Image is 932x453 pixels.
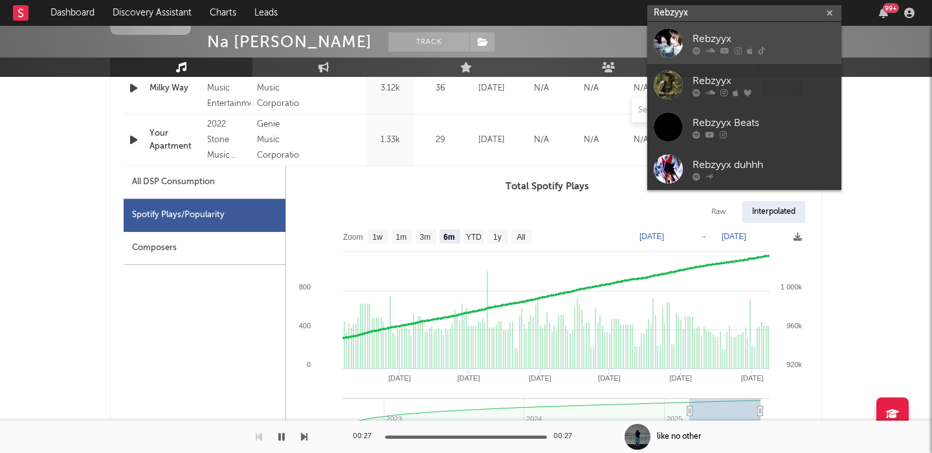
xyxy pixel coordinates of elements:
div: [DATE] [470,134,513,147]
text: 1y [493,233,502,242]
div: 3.12k [370,82,412,95]
text: 400 [299,322,311,330]
a: Rebzyyx Beats [647,106,841,148]
text: 1m [396,233,407,242]
input: Search by song name or URL [632,105,768,116]
div: Rebzyyx duhhh [693,157,835,173]
div: 2021 Stone Music Entertainment [207,65,250,112]
div: N/A [570,134,613,147]
a: Rebzyyx duhhh [647,148,841,190]
a: Rebzyyx [647,22,841,64]
text: → [700,232,707,241]
div: 36 [418,82,463,95]
div: Rebzyyx [693,31,835,47]
div: Interpolated [742,201,805,223]
div: 00:27 [553,429,579,445]
text: 800 [299,283,311,291]
text: [DATE] [670,374,693,382]
text: [DATE] [722,232,746,241]
div: Rebzyyx [693,73,835,89]
div: 1.33k [370,134,412,147]
a: Your Apartment [150,127,201,153]
div: N/A [619,82,663,95]
div: All DSP Consumption [124,166,285,199]
div: [DATE] [470,82,513,95]
button: 99+ [879,8,888,18]
div: Composers [124,232,285,265]
text: [DATE] [598,374,621,382]
text: 1w [373,233,383,242]
text: [DATE] [458,374,480,382]
text: [DATE] [639,232,664,241]
button: Track [388,32,469,52]
div: Raw [702,201,736,223]
div: N/A [570,82,613,95]
div: 99 + [883,3,899,13]
text: 1 000k [781,283,803,291]
div: like no other [657,431,702,443]
text: [DATE] [388,374,411,382]
h3: Total Spotify Plays [286,179,808,195]
text: All [516,233,525,242]
text: 6m [443,233,454,242]
text: [DATE] [741,374,764,382]
div: Na [PERSON_NAME] [207,32,372,52]
text: 960k [786,322,802,330]
div: N/A [619,134,663,147]
div: Genie Music Corporation [257,117,300,163]
text: Zoom [343,233,363,242]
div: Rebzyyx Beats [693,115,835,131]
a: Milky Way [150,82,201,95]
div: 2022 Stone Music Entertainment [207,117,250,163]
text: 3m [420,233,431,242]
text: YTD [466,233,482,242]
div: Genie Music Corporation [257,65,300,112]
input: Search for artists [647,5,841,21]
div: Spotify Plays/Popularity [124,199,285,232]
div: 00:27 [353,429,379,445]
text: 0 [307,361,311,368]
div: N/A [520,134,563,147]
div: 29 [418,134,463,147]
text: [DATE] [529,374,551,382]
div: N/A [520,82,563,95]
div: All DSP Consumption [132,174,215,190]
a: Rebzyyx [647,64,841,106]
text: 920k [786,361,802,368]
